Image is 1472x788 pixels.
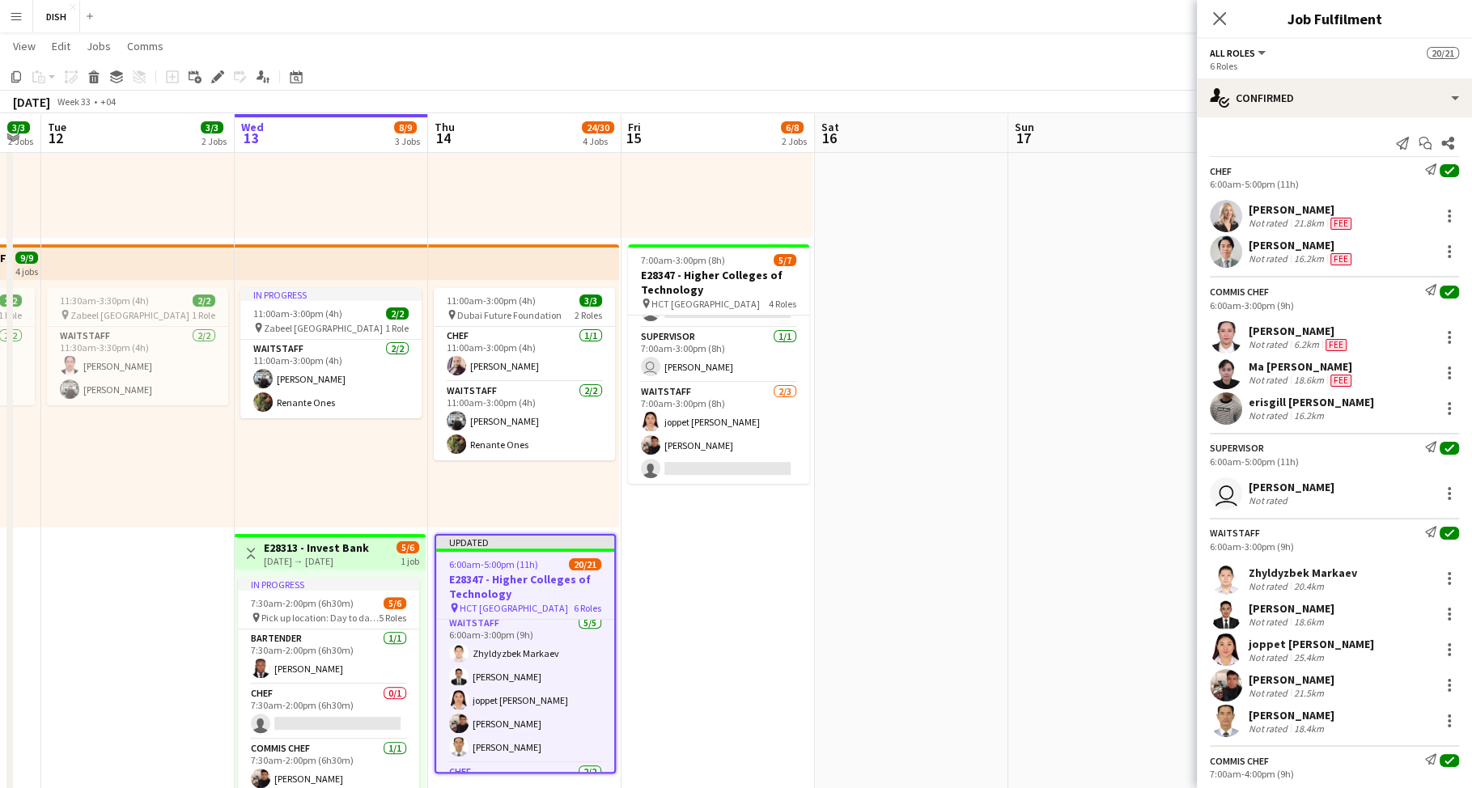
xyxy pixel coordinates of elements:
[1210,165,1232,177] div: Chef
[574,602,601,614] span: 6 Roles
[264,540,369,555] h3: E28313 - Invest Bank
[1210,178,1459,190] div: 6:00am-5:00pm (11h)
[127,39,163,53] span: Comms
[1327,374,1355,387] div: Crew has different fees then in role
[1291,409,1327,422] div: 16.2km
[435,534,616,773] app-job-card: Updated6:00am-5:00pm (11h)20/21E28347 - Higher Colleges of Technology HCT [GEOGRAPHIC_DATA]6 Role...
[1249,637,1374,651] div: joppet [PERSON_NAME]
[1249,238,1355,252] div: [PERSON_NAME]
[1249,409,1291,422] div: Not rated
[1249,395,1374,409] div: erisgill [PERSON_NAME]
[1327,217,1355,230] div: Crew has different fees then in role
[1210,540,1459,553] div: 6:00am-3:00pm (9h)
[432,129,455,147] span: 14
[1249,494,1291,506] div: Not rated
[1249,687,1291,699] div: Not rated
[1330,218,1351,230] span: Fee
[1249,374,1291,387] div: Not rated
[1210,768,1459,780] div: 7:00am-4:00pm (9h)
[1427,47,1459,59] span: 20/21
[583,135,613,147] div: 4 Jobs
[192,309,215,321] span: 1 Role
[1291,252,1327,265] div: 16.2km
[48,120,66,134] span: Tue
[1197,8,1472,29] h3: Job Fulfilment
[1291,338,1322,351] div: 6.2km
[45,36,77,57] a: Edit
[395,135,420,147] div: 3 Jobs
[238,578,419,591] div: In progress
[1327,252,1355,265] div: Crew has different fees then in role
[386,307,409,320] span: 2/2
[1326,339,1347,351] span: Fee
[1249,601,1334,616] div: [PERSON_NAME]
[447,294,536,307] span: 11:00am-3:00pm (4h)
[384,597,406,609] span: 5/6
[241,120,264,134] span: Wed
[70,309,189,321] span: Zabeel [GEOGRAPHIC_DATA]
[201,121,223,133] span: 3/3
[628,328,809,383] app-card-role: Supervisor1/17:00am-3:00pm (8h) [PERSON_NAME]
[193,294,215,307] span: 2/2
[13,94,50,110] div: [DATE]
[240,288,422,301] div: In progress
[769,298,796,310] span: 4 Roles
[1291,580,1327,592] div: 20.4km
[1210,299,1459,311] div: 6:00am-3:00pm (9h)
[397,541,419,553] span: 5/6
[434,288,615,460] app-job-card: 11:00am-3:00pm (4h)3/3 Dubai Future Foundation2 RolesChef1/111:00am-3:00pm (4h)[PERSON_NAME]Waits...
[1291,687,1327,699] div: 21.5km
[1249,338,1291,351] div: Not rated
[52,39,70,53] span: Edit
[1210,47,1268,59] button: All roles
[6,36,42,57] a: View
[45,129,66,147] span: 12
[1210,527,1260,539] div: Waitstaff
[1249,324,1350,338] div: [PERSON_NAME]
[819,129,839,147] span: 16
[781,121,804,133] span: 6/8
[449,558,538,570] span: 6:00am-5:00pm (11h)
[1291,374,1327,387] div: 18.6km
[47,288,228,405] app-job-card: 11:30am-3:30pm (4h)2/2 Zabeel [GEOGRAPHIC_DATA]1 RoleWaitstaff2/211:30am-3:30pm (4h)[PERSON_NAME]...
[1291,722,1327,735] div: 18.4km
[1197,78,1472,117] div: Confirmed
[53,95,94,108] span: Week 33
[628,268,809,297] h3: E28347 - Higher Colleges of Technology
[1291,616,1327,628] div: 18.6km
[1249,708,1334,722] div: [PERSON_NAME]
[1291,651,1327,663] div: 25.4km
[1249,566,1357,580] div: Zhyldyzbek Markaev
[1210,60,1459,72] div: 6 Roles
[1210,442,1264,454] div: Supervisor
[379,612,406,624] span: 5 Roles
[7,121,30,133] span: 3/3
[121,36,170,57] a: Comms
[240,288,422,418] div: In progress11:00am-3:00pm (4h)2/2 Zabeel [GEOGRAPHIC_DATA]1 RoleWaitstaff2/211:00am-3:00pm (4h)[P...
[628,244,809,484] div: 7:00am-3:00pm (8h)5/7E28347 - Higher Colleges of Technology HCT [GEOGRAPHIC_DATA]4 RolesCommis Ch...
[80,36,117,57] a: Jobs
[434,382,615,460] app-card-role: Waitstaff2/211:00am-3:00pm (4h)[PERSON_NAME]Renante Ones
[1012,129,1034,147] span: 17
[1249,722,1291,735] div: Not rated
[1322,338,1350,351] div: Crew has different fees then in role
[1210,286,1269,298] div: Commis Chef
[582,121,614,133] span: 24/30
[628,120,641,134] span: Fri
[436,572,614,601] h3: E28347 - Higher Colleges of Technology
[33,1,80,32] button: DISH
[1291,217,1327,230] div: 21.8km
[782,135,807,147] div: 2 Jobs
[1210,47,1255,59] span: All roles
[47,327,228,405] app-card-role: Waitstaff2/211:30am-3:30pm (4h)[PERSON_NAME][PERSON_NAME]
[264,555,369,567] div: [DATE] → [DATE]
[1210,755,1269,767] div: Commis Chef
[60,294,149,307] span: 11:30am-3:30pm (4h)
[460,602,568,614] span: HCT [GEOGRAPHIC_DATA]
[436,536,614,549] div: Updated
[457,309,562,321] span: Dubai Future Foundation
[1249,651,1291,663] div: Not rated
[436,614,614,763] app-card-role: Waitstaff5/56:00am-3:00pm (9h)Zhyldyzbek Markaev[PERSON_NAME]joppet [PERSON_NAME][PERSON_NAME][PE...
